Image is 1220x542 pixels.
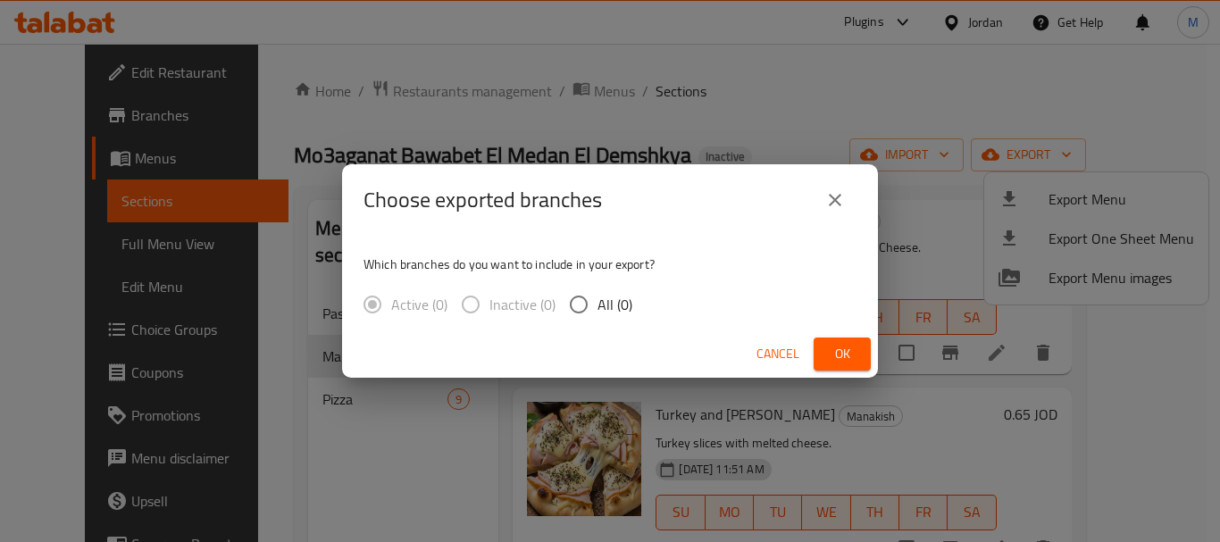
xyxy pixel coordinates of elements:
[597,294,632,315] span: All (0)
[749,338,806,371] button: Cancel
[363,255,857,273] p: Which branches do you want to include in your export?
[391,294,447,315] span: Active (0)
[363,186,602,214] h2: Choose exported branches
[814,179,857,221] button: close
[756,343,799,365] span: Cancel
[814,338,871,371] button: Ok
[828,343,857,365] span: Ok
[489,294,556,315] span: Inactive (0)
